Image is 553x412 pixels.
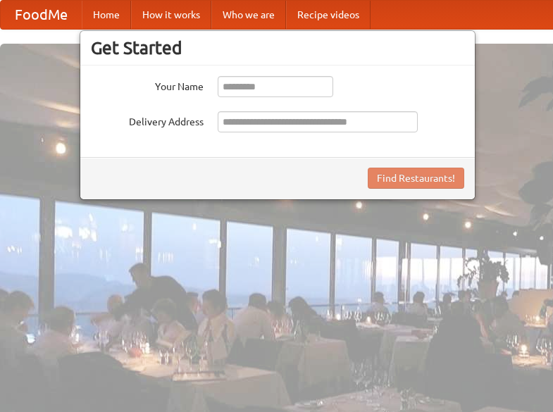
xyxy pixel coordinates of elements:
[211,1,286,29] a: Who we are
[368,168,464,189] button: Find Restaurants!
[91,76,204,94] label: Your Name
[286,1,371,29] a: Recipe videos
[91,111,204,129] label: Delivery Address
[91,37,464,58] h3: Get Started
[82,1,131,29] a: Home
[1,1,82,29] a: FoodMe
[131,1,211,29] a: How it works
